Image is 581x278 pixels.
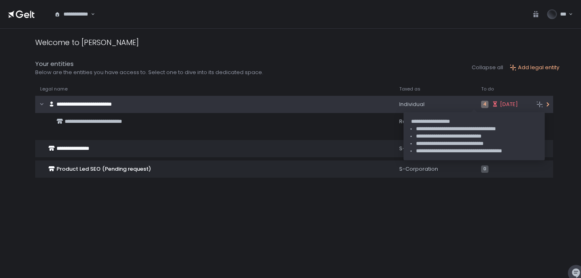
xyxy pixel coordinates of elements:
[500,101,518,108] span: [DATE]
[481,118,488,125] span: 0
[481,101,488,108] span: 4
[35,69,263,76] div: Below are the entities you have access to. Select one to dive into its dedicated space.
[49,6,95,23] div: Search for option
[399,101,471,108] div: Individual
[399,165,471,173] div: S-Corporation
[35,37,139,48] div: Welcome to [PERSON_NAME]
[472,64,503,71] button: Collapse all
[481,145,488,152] span: 0
[510,64,559,71] button: Add legal entity
[40,86,68,92] span: Legal name
[399,118,471,125] div: Revocable Living Trust
[57,165,151,173] span: Product Led SEO (Pending request)
[481,165,488,173] span: 0
[399,145,471,152] div: S-Corporation
[35,59,263,69] div: Your entities
[481,86,494,92] span: To do
[399,86,420,92] span: Taxed as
